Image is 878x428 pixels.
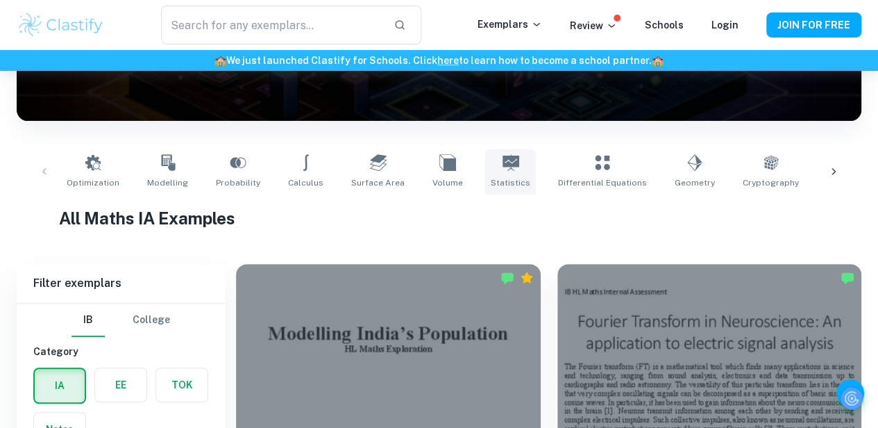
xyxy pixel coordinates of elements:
h1: All Maths IA Examples [59,206,819,231]
button: JOIN FOR FREE [766,13,861,38]
img: Clastify logo [17,11,105,39]
button: EE [95,368,146,402]
h6: Category [33,344,208,359]
a: Login [711,19,738,31]
span: Cryptography [743,176,799,189]
span: Probability [216,176,260,189]
a: here [437,55,459,66]
p: Review [570,18,617,33]
button: IA [35,369,85,402]
span: Optimization [67,176,119,189]
button: College [133,304,170,337]
span: Volume [432,176,463,189]
span: Geometry [675,176,715,189]
a: Schools [645,19,684,31]
span: Differential Equations [558,176,647,189]
button: IB [71,304,105,337]
button: Help and Feedback [836,379,864,407]
span: Calculus [288,176,323,189]
h6: We just launched Clastify for Schools. Click to learn how to become a school partner. [3,53,875,68]
img: Marked [841,271,854,285]
span: Surface Area [351,176,405,189]
p: Exemplars [478,17,542,32]
span: 🏫 [652,55,664,66]
img: Marked [500,271,514,285]
div: Filter type choice [71,304,170,337]
span: Statistics [491,176,530,189]
input: Search for any exemplars... [161,6,383,44]
h6: Filter exemplars [17,264,225,303]
span: Modelling [147,176,188,189]
span: 🏫 [214,55,226,66]
div: Premium [520,271,534,285]
button: TOK [156,368,208,402]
